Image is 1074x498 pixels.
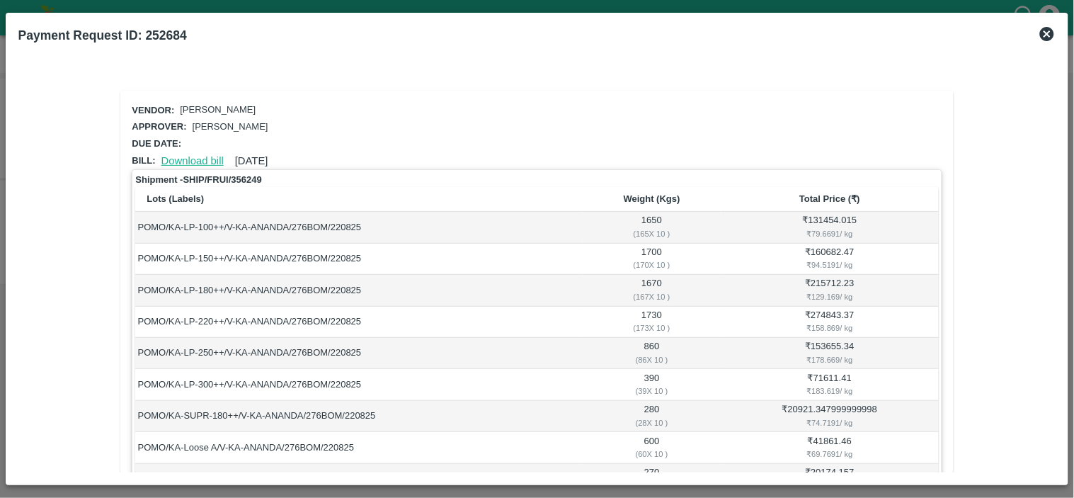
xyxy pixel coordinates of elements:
td: 280 [583,401,721,432]
b: Payment Request ID: 252684 [18,28,187,43]
td: POMO/KA-LP-220++/V-KA-ANANDA/276BOM/220825 [135,307,582,338]
td: 860 [583,338,721,369]
div: ₹ 79.6691 / kg [724,227,936,240]
td: 390 [583,369,721,400]
td: POMO/KA-LP-300++/V-KA-ANANDA/276BOM/220825 [135,369,582,400]
b: Total Price (₹) [799,193,860,204]
div: ₹ 158.869 / kg [724,322,936,334]
td: 1700 [583,244,721,275]
strong: Shipment - SHIP/FRUI/356249 [135,173,261,187]
b: Lots (Labels) [147,193,204,204]
td: 1650 [583,212,721,243]
a: Download bill [161,155,224,166]
td: POMO/KA-LP-180++/V-KA-ANANDA/276BOM/220825 [135,275,582,306]
div: ( 165 X 10 ) [585,227,719,240]
td: ₹ 215712.23 [721,275,939,306]
span: [DATE] [235,155,268,166]
td: POMO/KA-SUPR-180++/V-KA-ANANDA/276BOM/220825 [135,401,582,432]
div: ( 173 X 10 ) [585,322,719,334]
td: ₹ 41861.46 [721,432,939,463]
div: ₹ 129.169 / kg [724,290,936,303]
div: ( 28 X 10 ) [585,417,719,429]
td: ₹ 131454.015 [721,212,939,243]
td: POMO/KA-Loose A/V-KA-ANANDA/276BOM/220825 [135,432,582,463]
span: Due date: [132,138,181,149]
p: [PERSON_NAME] [193,120,268,134]
div: ₹ 69.7691 / kg [724,448,936,460]
td: 270 [583,464,721,495]
div: ₹ 94.5191 / kg [724,259,936,271]
span: Bill: [132,155,155,166]
div: ( 60 X 10 ) [585,448,719,460]
td: ₹ 20921.347999999998 [721,401,939,432]
div: ( 86 X 10 ) [585,353,719,366]
td: ₹ 20174.157 [721,464,939,495]
div: ₹ 74.7191 / kg [724,417,936,429]
span: Vendor: [132,105,174,115]
td: ₹ 160682.47 [721,244,939,275]
td: POMO/KA-LP-100++/V-KA-ANANDA/276BOM/220825 [135,212,582,243]
td: 600 [583,432,721,463]
td: 1670 [583,275,721,306]
p: [PERSON_NAME] [180,103,256,117]
td: ₹ 153655.34 [721,338,939,369]
div: ₹ 178.669 / kg [724,353,936,366]
div: ( 167 X 10 ) [585,290,719,303]
td: 1730 [583,307,721,338]
span: Approver: [132,121,186,132]
b: Weight (Kgs) [624,193,680,204]
td: ₹ 274843.37 [721,307,939,338]
div: ₹ 183.619 / kg [724,385,936,397]
td: POMO/KA-LP-150++/V-KA-ANANDA/276BOM/220825 [135,244,582,275]
div: ( 170 X 10 ) [585,259,719,271]
td: ₹ 71611.41 [721,369,939,400]
td: POMO/KA-Green/V-KA-ANANDA/276BOM/220825 [135,464,582,495]
td: POMO/KA-LP-250++/V-KA-ANANDA/276BOM/220825 [135,338,582,369]
div: ( 39 X 10 ) [585,385,719,397]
